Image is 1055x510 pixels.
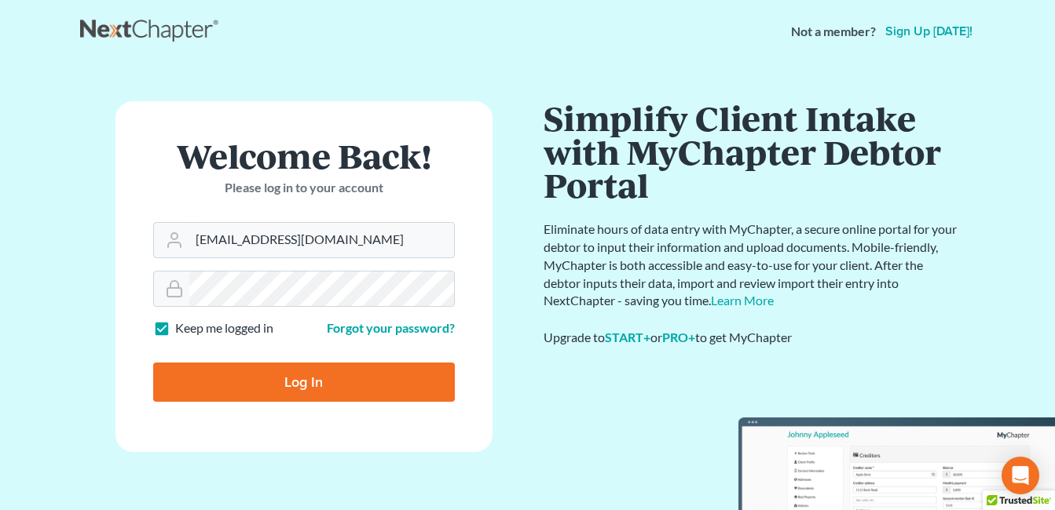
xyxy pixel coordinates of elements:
strong: Not a member? [791,23,876,41]
a: PRO+ [662,330,695,344]
input: Log In [153,362,455,402]
div: Upgrade to or to get MyChapter [544,329,960,347]
a: START+ [605,330,650,344]
input: Email Address [189,223,454,257]
a: Forgot your password? [327,320,455,335]
p: Please log in to your account [153,179,455,197]
a: Sign up [DATE]! [882,25,976,38]
h1: Simplify Client Intake with MyChapter Debtor Portal [544,101,960,202]
p: Eliminate hours of data entry with MyChapter, a secure online portal for your debtor to input the... [544,220,960,310]
label: Keep me logged in [175,319,273,337]
h1: Welcome Back! [153,139,455,173]
div: Open Intercom Messenger [1002,457,1039,494]
a: Learn More [711,293,774,308]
